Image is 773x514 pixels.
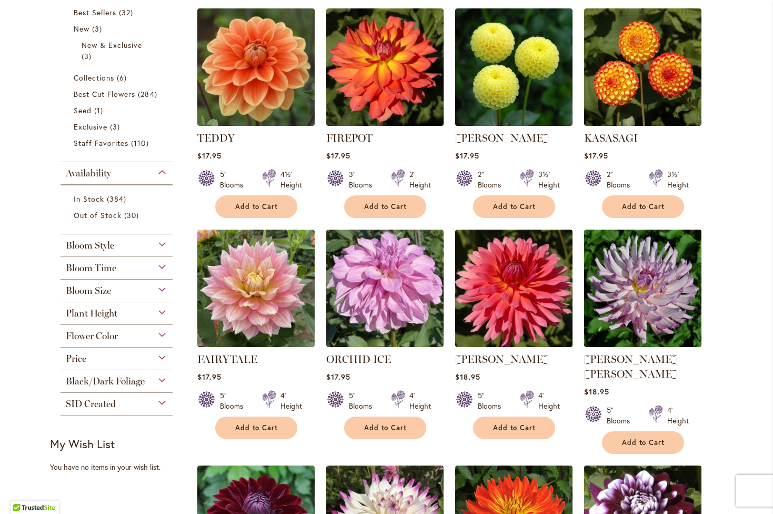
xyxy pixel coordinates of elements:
button: Add to Cart [344,195,426,218]
div: 2" Blooms [607,169,636,190]
button: Add to Cart [473,417,555,439]
a: [PERSON_NAME] [PERSON_NAME] [584,353,678,380]
span: Bloom Style [66,240,114,251]
span: Availability [66,167,111,179]
div: 5" Blooms [349,390,378,411]
span: 384 [107,193,129,204]
span: SID Created [66,398,116,410]
span: 284 [138,88,159,100]
a: FIREPOT [326,132,373,144]
a: Seed [74,105,163,116]
a: KASASAGI [584,118,701,128]
div: 5" Blooms [478,390,507,411]
a: FIREPOT [326,118,444,128]
span: Add to Cart [235,202,278,211]
span: Add to Cart [364,202,407,211]
a: ORCHID ICE [326,353,391,365]
a: New [74,23,163,34]
span: 3 [110,121,123,132]
span: $17.95 [326,372,350,382]
span: Bloom Size [66,285,111,296]
div: 4' Height [538,390,560,411]
div: 2' Height [409,169,431,190]
a: New &amp; Exclusive [82,39,155,62]
a: Exclusive [74,121,163,132]
span: Add to Cart [622,438,665,447]
div: 4' Height [667,405,689,426]
span: $18.95 [584,387,609,397]
button: Add to Cart [602,431,684,454]
div: 2" Blooms [478,169,507,190]
span: 30 [124,210,142,221]
span: New [74,24,89,34]
span: $18.95 [455,372,480,382]
a: FAIRYTALE [197,353,257,365]
span: Add to Cart [364,423,407,432]
div: 4½' Height [280,169,302,190]
div: 3½' Height [667,169,689,190]
a: Teddy [197,118,315,128]
span: Best Cut Flowers [74,89,136,99]
div: 3" Blooms [349,169,378,190]
div: 4' Height [280,390,302,411]
button: Add to Cart [602,195,684,218]
span: Bloom Time [66,262,116,274]
span: Best Sellers [74,7,117,17]
img: Fairytale [197,230,315,347]
div: 3½' Height [538,169,560,190]
span: 110 [131,137,151,149]
a: ORCHID ICE [326,339,444,349]
span: Seed [74,105,92,115]
a: [PERSON_NAME] [455,353,549,365]
span: Plant Height [66,308,117,319]
span: Price [66,353,86,364]
button: Add to Cart [215,417,297,439]
span: Black/Dark Foliage [66,375,145,387]
div: 5" Blooms [220,169,249,190]
iframe: Launch Accessibility Center [8,477,37,506]
span: $17.95 [455,151,479,161]
span: Exclusive [74,122,107,132]
span: Add to Cart [235,423,278,432]
span: 1 [94,105,106,116]
span: Collections [74,73,115,83]
a: Staff Favorites [74,137,163,149]
span: Add to Cart [493,202,536,211]
span: Add to Cart [622,202,665,211]
a: In Stock 384 [74,193,163,204]
a: KASASAGI [584,132,638,144]
span: $17.95 [197,372,222,382]
a: [PERSON_NAME] [455,132,549,144]
a: Fairytale [197,339,315,349]
span: In Stock [74,194,104,204]
strong: My Wish List [50,436,115,451]
div: 4' Height [409,390,431,411]
span: 3 [92,23,105,34]
a: Collections [74,72,163,83]
a: LEILA SAVANNA ROSE [584,339,701,349]
img: LINDY [455,230,573,347]
img: FIREPOT [326,8,444,126]
span: 32 [119,7,136,18]
a: Out of Stock 30 [74,210,163,221]
a: TEDDY [197,132,235,144]
img: KASASAGI [584,8,701,126]
span: 3 [82,51,94,62]
span: $17.95 [326,151,350,161]
div: You have no items in your wish list. [50,462,190,472]
button: Add to Cart [215,195,297,218]
img: LITTLE SCOTTIE [455,8,573,126]
span: Flower Color [66,330,118,342]
img: Teddy [197,8,315,126]
span: Add to Cart [493,423,536,432]
span: New & Exclusive [82,40,143,50]
span: Staff Favorites [74,138,129,148]
a: Best Sellers [74,7,163,18]
a: LITTLE SCOTTIE [455,118,573,128]
a: LINDY [455,339,573,349]
button: Add to Cart [473,195,555,218]
img: LEILA SAVANNA ROSE [584,230,701,347]
button: Add to Cart [344,417,426,439]
span: $17.95 [197,151,222,161]
img: ORCHID ICE [326,230,444,347]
